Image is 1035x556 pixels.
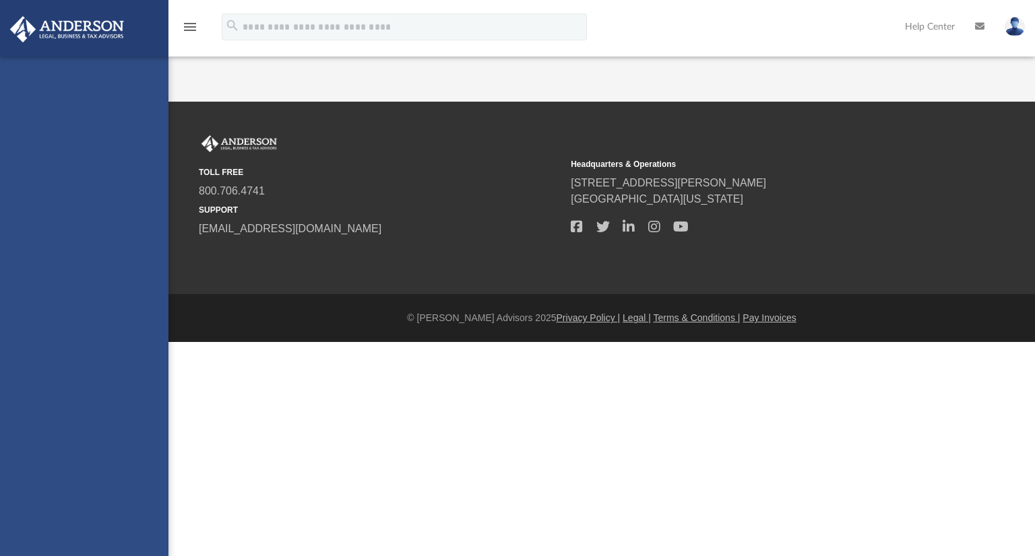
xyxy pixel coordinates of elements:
a: [STREET_ADDRESS][PERSON_NAME] [571,177,766,188]
small: TOLL FREE [199,166,561,178]
img: User Pic [1005,17,1025,36]
i: search [225,18,240,33]
a: [GEOGRAPHIC_DATA][US_STATE] [571,193,743,205]
a: [EMAIL_ADDRESS][DOMAIN_NAME] [199,223,381,234]
a: Privacy Policy | [557,312,621,323]
small: Headquarters & Operations [571,158,933,170]
img: Anderson Advisors Platinum Portal [6,16,128,42]
a: 800.706.4741 [199,185,265,197]
small: SUPPORT [199,204,561,216]
a: Terms & Conditions | [654,312,741,323]
a: Legal | [623,312,651,323]
a: menu [182,26,198,35]
i: menu [182,19,198,35]
a: Pay Invoices [743,312,796,323]
div: © [PERSON_NAME] Advisors 2025 [168,311,1035,325]
img: Anderson Advisors Platinum Portal [199,135,280,153]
